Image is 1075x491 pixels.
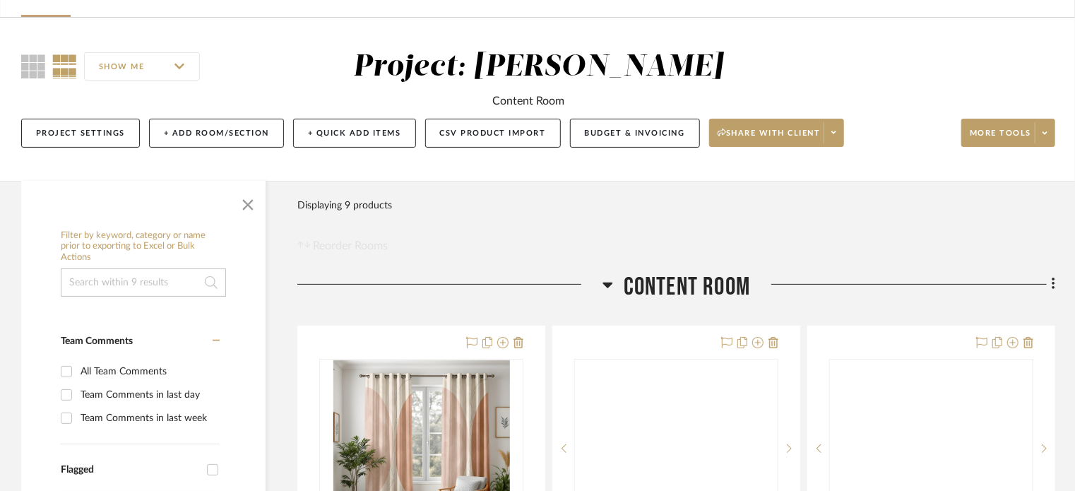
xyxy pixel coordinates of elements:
span: Reorder Rooms [314,237,388,254]
div: Content Room [492,93,564,110]
span: Content Room [624,272,750,302]
div: All Team Comments [81,360,216,383]
button: More tools [961,119,1055,147]
div: Project: [PERSON_NAME] [353,52,723,82]
button: Project Settings [21,119,140,148]
span: Team Comments [61,336,133,346]
button: + Add Room/Section [149,119,284,148]
input: Search within 9 results [61,268,226,297]
span: Share with client [718,128,821,149]
div: Flagged [61,464,200,476]
button: + Quick Add Items [293,119,416,148]
button: Budget & Invoicing [570,119,700,148]
button: Close [234,188,262,216]
span: More tools [970,128,1031,149]
button: Reorder Rooms [297,237,388,254]
div: Displaying 9 products [297,191,392,220]
h6: Filter by keyword, category or name prior to exporting to Excel or Bulk Actions [61,230,226,264]
button: CSV Product Import [425,119,561,148]
div: Team Comments in last week [81,407,216,430]
button: Share with client [709,119,845,147]
div: Team Comments in last day [81,384,216,406]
